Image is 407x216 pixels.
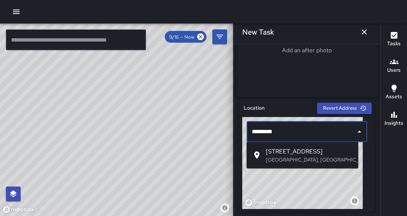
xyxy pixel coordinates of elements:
h6: Assets [386,93,402,101]
h6: Users [387,66,401,74]
h6: New Task [242,26,274,38]
h6: Location [244,104,265,112]
button: Close [354,127,365,137]
p: Add an after photo [282,46,332,55]
button: Filters [212,29,227,44]
p: [GEOGRAPHIC_DATA], [GEOGRAPHIC_DATA], [GEOGRAPHIC_DATA] [266,156,352,163]
span: [STREET_ADDRESS] [266,147,352,156]
div: 9/16 — Now [165,31,206,43]
h6: Insights [385,119,403,127]
button: Revert Address [317,103,372,114]
button: Tasks [381,26,407,53]
span: 9/16 — Now [165,34,199,40]
button: Insights [381,106,407,132]
h6: Tasks [387,40,401,48]
button: Users [381,53,407,79]
button: Assets [381,79,407,106]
